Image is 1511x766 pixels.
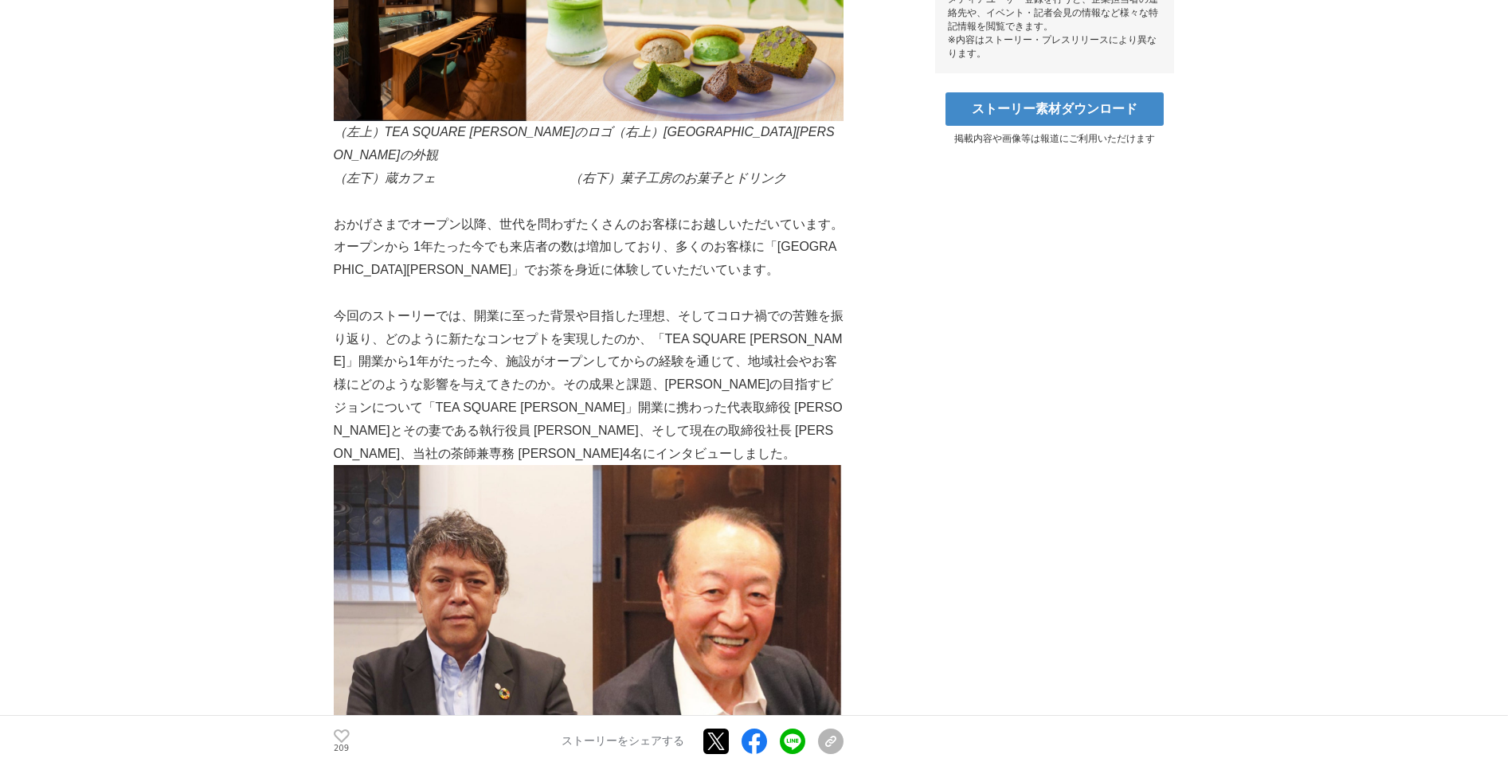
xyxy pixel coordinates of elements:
[334,125,835,162] em: （左上）TEA SQUARE [PERSON_NAME]のロゴ（右上）[GEOGRAPHIC_DATA][PERSON_NAME]の外観
[334,745,350,752] p: 209
[334,305,844,466] p: 今回のストーリーでは、開業に至った背景や目指した理想、そしてコロナ禍での苦難を振り返り、どのように新たなコンセプトを実現したのか、「TEA SQUARE [PERSON_NAME]」開業から1年...
[935,132,1174,146] p: 掲載内容や画像等は報道にご利用いただけます
[334,213,844,282] p: おかげさまでオープン以降、世代を問わずたくさんのお客様にお越しいただいています。オープンから 1年たった今でも来店者の数は増加しており、多くのお客様に「[GEOGRAPHIC_DATA][PER...
[562,734,684,748] p: ストーリーをシェアする
[334,171,787,185] em: （左下）蔵カフェ （右下）菓子工房のお菓子とドリンク
[945,92,1164,126] a: ストーリー素材ダウンロード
